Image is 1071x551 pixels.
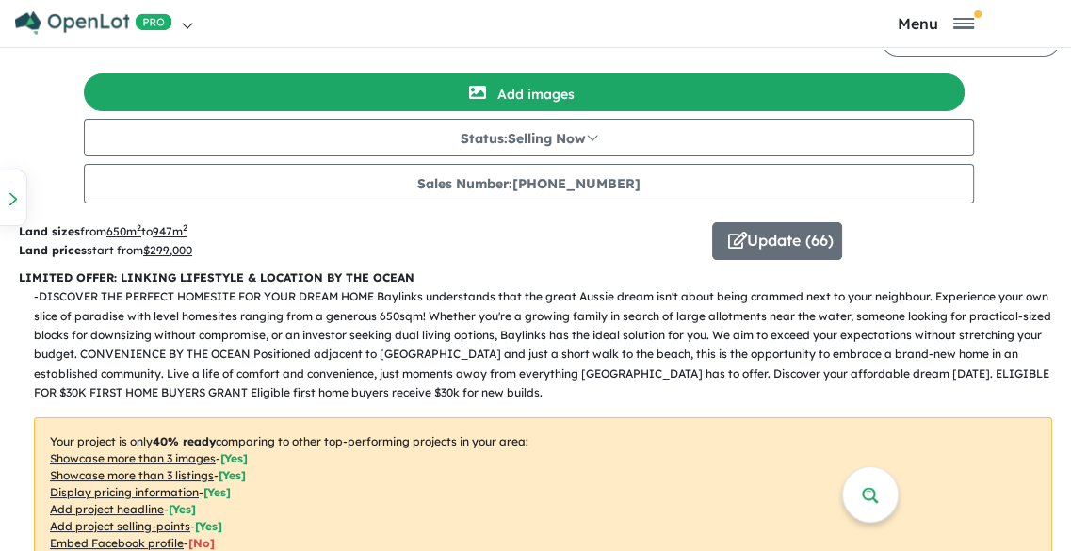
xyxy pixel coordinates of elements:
[84,119,974,156] button: Status:Selling Now
[219,468,246,482] span: [ Yes ]
[153,224,187,238] u: 947 m
[153,434,216,448] b: 40 % ready
[141,224,187,238] span: to
[169,502,196,516] span: [ Yes ]
[50,502,164,516] u: Add project headline
[50,536,184,550] u: Embed Facebook profile
[19,222,698,241] p: from
[19,268,1052,287] p: LIMITED OFFER: LINKING LIFESTYLE & LOCATION BY THE OCEAN
[203,485,231,499] span: [ Yes ]
[220,451,248,465] span: [ Yes ]
[50,519,190,533] u: Add project selling-points
[19,241,698,260] p: start from
[712,222,842,260] button: Update (66)
[183,222,187,233] sup: 2
[15,11,172,35] img: Openlot PRO Logo White
[188,536,215,550] span: [ No ]
[84,164,974,203] button: Sales Number:[PHONE_NUMBER]
[19,243,87,257] b: Land prices
[805,14,1066,32] button: Toggle navigation
[50,468,214,482] u: Showcase more than 3 listings
[19,224,80,238] b: Land sizes
[84,73,965,111] button: Add images
[137,222,141,233] sup: 2
[50,451,216,465] u: Showcase more than 3 images
[50,485,199,499] u: Display pricing information
[34,287,1067,402] p: - DISCOVER THE PERFECT HOMESITE FOR YOUR DREAM HOME Baylinks understands that the great Aussie dr...
[143,243,192,257] u: $ 299,000
[195,519,222,533] span: [ Yes ]
[106,224,141,238] u: 650 m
